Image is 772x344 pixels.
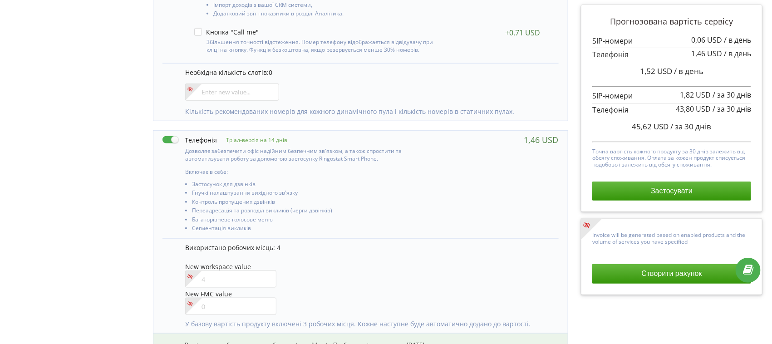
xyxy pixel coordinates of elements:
[674,66,703,76] span: / в день
[724,49,751,59] span: / в день
[592,16,751,28] p: Прогнозована вартість сервісу
[192,225,440,234] li: Сегментація викликів
[185,168,440,176] p: Включає в себе:
[213,2,437,10] li: Імпорт доходів з вашої CRM системи,
[524,135,559,144] div: 1,46 USD
[192,181,440,190] li: Застосунок для дзвінків
[713,90,751,100] span: / за 30 днів
[671,121,712,132] span: / за 30 днів
[185,107,549,116] p: Кількість рекомендованих номерів для кожного динамічного пула і кількість номерів в статичних пулах.
[592,264,751,283] button: Створити рахунок
[724,35,751,45] span: / в день
[213,10,437,19] li: Додатковий звіт і показники в розділі Аналітика.
[162,135,217,145] label: Телефонія
[691,49,722,59] span: 1,46 USD
[194,28,259,36] label: Кнопка "Call me"
[592,182,751,201] button: Застосувати
[185,319,549,329] p: У базову вартість продукту включені 3 робочих місця. Кожне наступне буде автоматично додано до ва...
[185,298,276,315] input: 0
[185,270,276,288] input: 4
[269,68,272,77] span: 0
[592,91,751,101] p: SIP-номери
[592,49,751,60] p: Телефонія
[185,68,549,77] p: Необхідна кількість слотів:
[207,38,437,54] p: Збільшення точності відстеження. Номер телефону відображається відвідувачу при кліці на кнопку. Ф...
[185,147,440,162] p: Дозволяє забезпечити офіс надійним безпечним зв'язком, а також спростити та автоматизувати роботу...
[592,146,751,168] p: Точна вартість кожного продукту за 30 днів залежить від обсягу споживання. Оплата за кожен продук...
[192,190,440,198] li: Гнучкі налаштування вихідного зв'язку
[192,207,440,216] li: Переадресація та розподіл викликів (черги дзвінків)
[192,199,440,207] li: Контроль пропущених дзвінків
[592,230,751,245] p: Invoice will be generated based on enabled products and the volume of services you have specified
[713,104,751,114] span: / за 30 днів
[632,121,669,132] span: 45,62 USD
[185,290,232,298] span: New FMC value
[691,35,722,45] span: 0,06 USD
[592,105,751,115] p: Телефонія
[185,262,251,271] span: New workspace value
[185,84,279,101] input: Enter new value...
[185,243,280,252] span: Використано робочих місць: 4
[680,90,711,100] span: 1,82 USD
[192,216,440,225] li: Багаторівневе голосове меню
[506,28,541,37] div: +0,71 USD
[676,104,711,114] span: 43,80 USD
[217,136,287,144] p: Тріал-версія на 14 днів
[640,66,672,76] span: 1,52 USD
[592,36,751,46] p: SIP-номери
